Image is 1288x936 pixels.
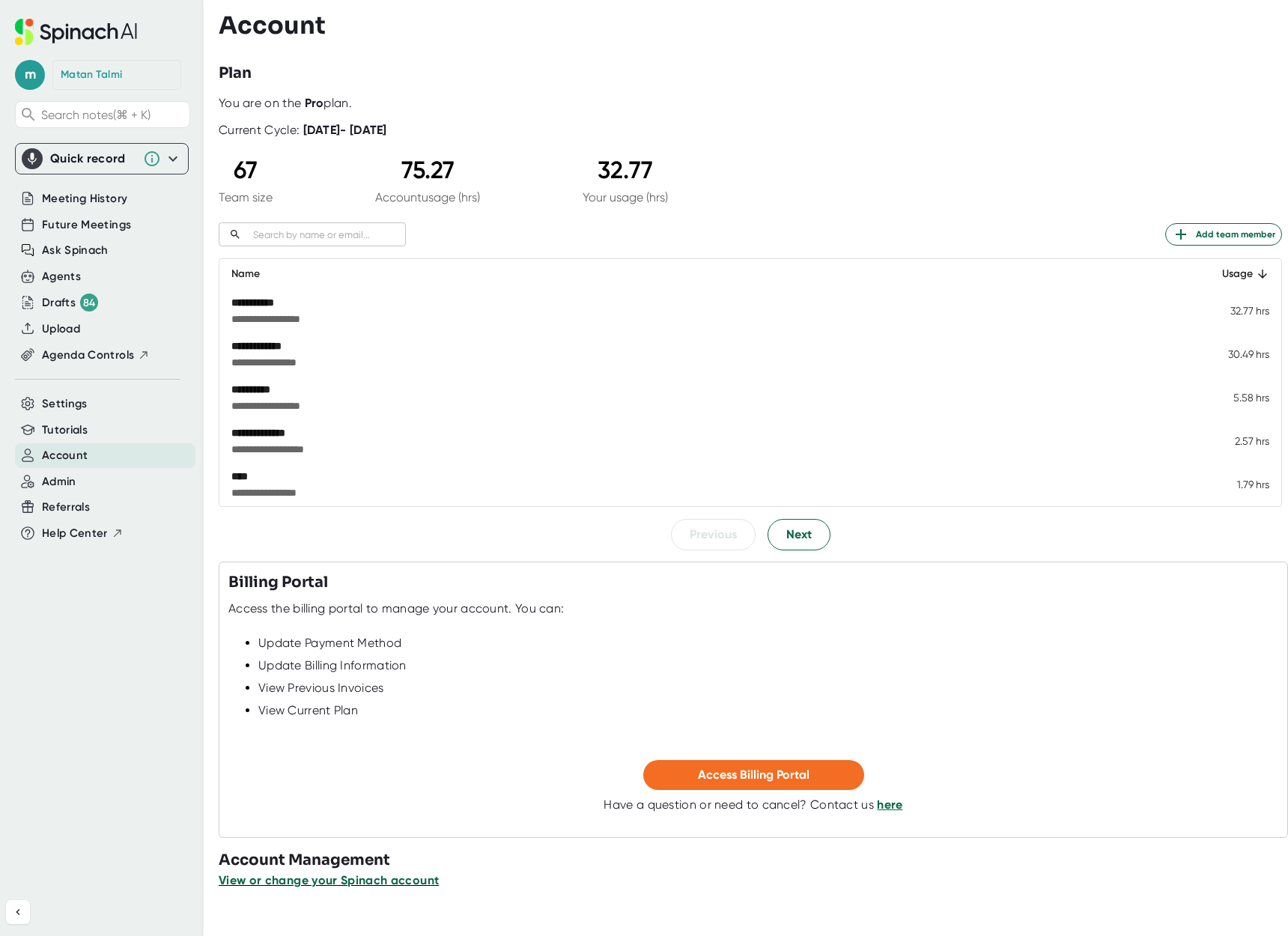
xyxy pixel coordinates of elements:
div: Matan Talmi [61,68,122,82]
span: Agenda Controls [42,347,134,364]
button: Collapse sidebar [6,900,30,924]
td: 2.57 hrs [1178,419,1281,463]
div: Team size [219,190,273,204]
span: m [15,60,45,90]
div: Have a question or need to cancel? Contact us [604,797,902,812]
div: View Current Plan [258,703,1278,718]
h3: Plan [219,62,252,85]
span: Search notes (⌘ + K) [41,108,186,122]
div: Access the billing portal to manage your account. You can: [228,601,564,616]
button: Ask Spinach [42,242,109,259]
span: View or change your Spinach account [219,873,439,887]
button: Drafts 84 [42,294,98,312]
button: Meeting History [42,190,127,207]
td: 30.49 hrs [1178,332,1281,376]
h3: Account Management [219,849,1288,872]
div: Drafts [42,294,98,312]
span: Help Center [42,525,108,542]
button: Future Meetings [42,216,131,234]
div: Update Payment Method [258,636,1278,651]
div: 67 [219,156,273,184]
h3: Account [219,11,326,40]
button: Help Center [42,525,124,542]
button: Upload [42,320,80,338]
h3: Billing Portal [228,571,328,594]
span: Access Billing Portal [698,768,809,782]
input: Search by name or email... [247,226,406,243]
button: Account [42,447,88,464]
button: Agenda Controls [42,347,150,364]
td: 5.58 hrs [1178,376,1281,419]
b: [DATE] - [DATE] [303,123,387,137]
div: Update Billing Information [258,658,1278,673]
div: Quick record [22,144,182,174]
a: here [877,797,902,812]
button: Next [768,519,830,550]
button: Referrals [42,499,90,516]
button: Tutorials [42,422,88,439]
button: Access Billing Portal [643,760,864,790]
button: Previous [671,519,756,550]
td: 1.79 hrs [1178,463,1281,506]
button: Agents [42,268,81,285]
div: 75.27 [375,156,480,184]
b: Pro [305,96,324,110]
button: View or change your Spinach account [219,872,439,890]
div: 32.77 [583,156,668,184]
div: Usage [1190,265,1269,283]
div: You are on the plan. [219,96,1282,111]
span: Next [786,526,812,544]
button: Admin [42,473,76,490]
button: Add team member [1165,223,1282,246]
span: Previous [690,526,737,544]
div: 84 [80,294,98,312]
button: Settings [42,395,88,413]
div: Name [231,265,1166,283]
div: Your usage (hrs) [583,190,668,204]
div: Account usage (hrs) [375,190,480,204]
div: View Previous Invoices [258,681,1278,696]
td: 32.77 hrs [1178,289,1281,332]
div: Current Cycle: [219,123,387,138]
div: Quick record [50,151,136,166]
span: Add team member [1172,225,1275,243]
